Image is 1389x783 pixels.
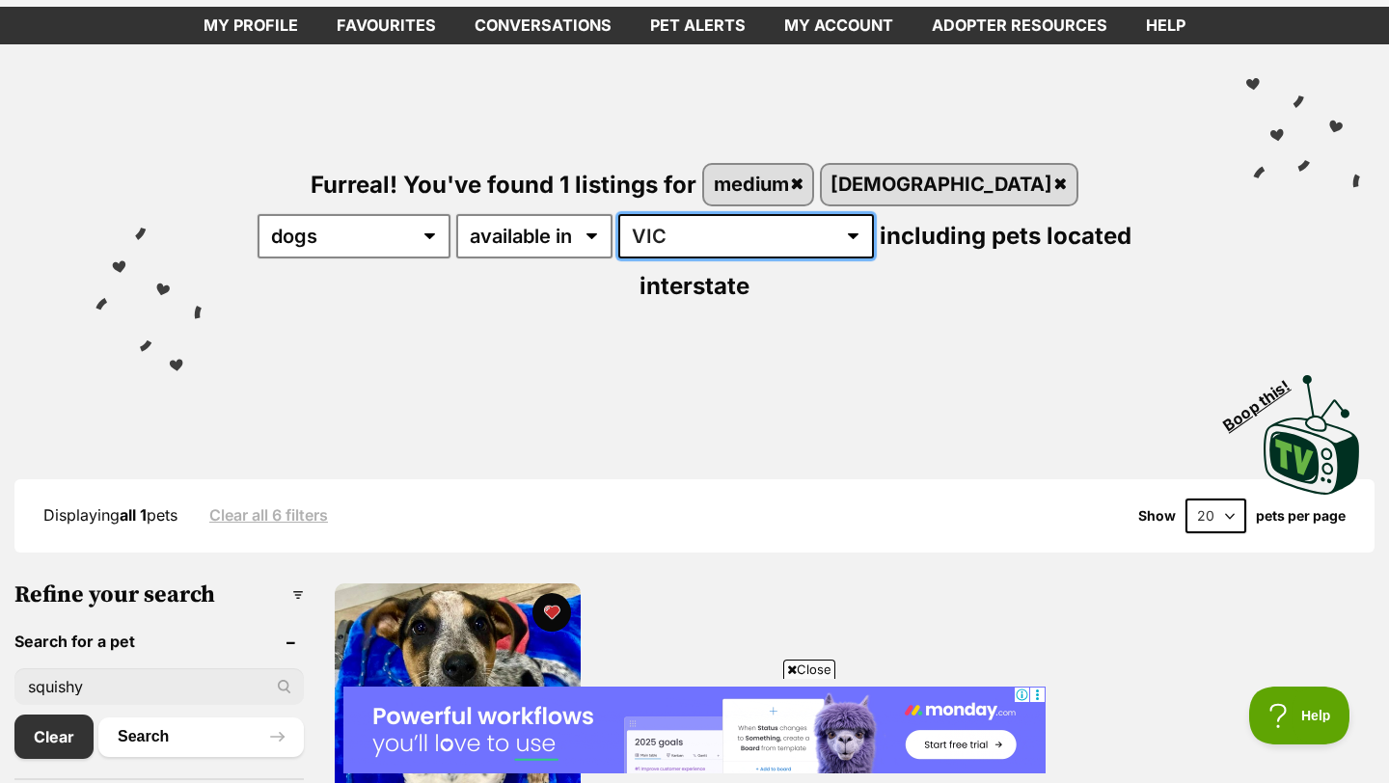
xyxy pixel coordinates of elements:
[1127,7,1205,44] a: Help
[98,717,304,756] button: Search
[14,633,304,650] header: Search for a pet
[43,505,177,525] span: Displaying pets
[783,660,835,679] span: Close
[1264,375,1360,495] img: PetRescue TV logo
[1264,358,1360,499] a: Boop this!
[184,7,317,44] a: My profile
[317,7,455,44] a: Favourites
[1249,687,1350,744] iframe: Help Scout Beacon - Open
[1256,508,1346,524] label: pets per page
[343,687,1046,773] iframe: Advertisement
[532,593,571,632] button: favourite
[120,505,147,525] strong: all 1
[455,7,631,44] a: conversations
[631,7,765,44] a: Pet alerts
[14,715,94,759] a: Clear
[765,7,912,44] a: My account
[704,165,812,204] a: medium
[822,165,1076,204] a: [DEMOGRAPHIC_DATA]
[209,506,328,524] a: Clear all 6 filters
[14,581,304,608] h3: Refine your search
[640,222,1131,300] span: including pets located interstate
[14,668,304,705] input: Toby
[912,7,1127,44] a: Adopter resources
[1220,364,1309,434] span: Boop this!
[1138,508,1176,524] span: Show
[311,170,696,198] span: Furreal! You've found 1 listings for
